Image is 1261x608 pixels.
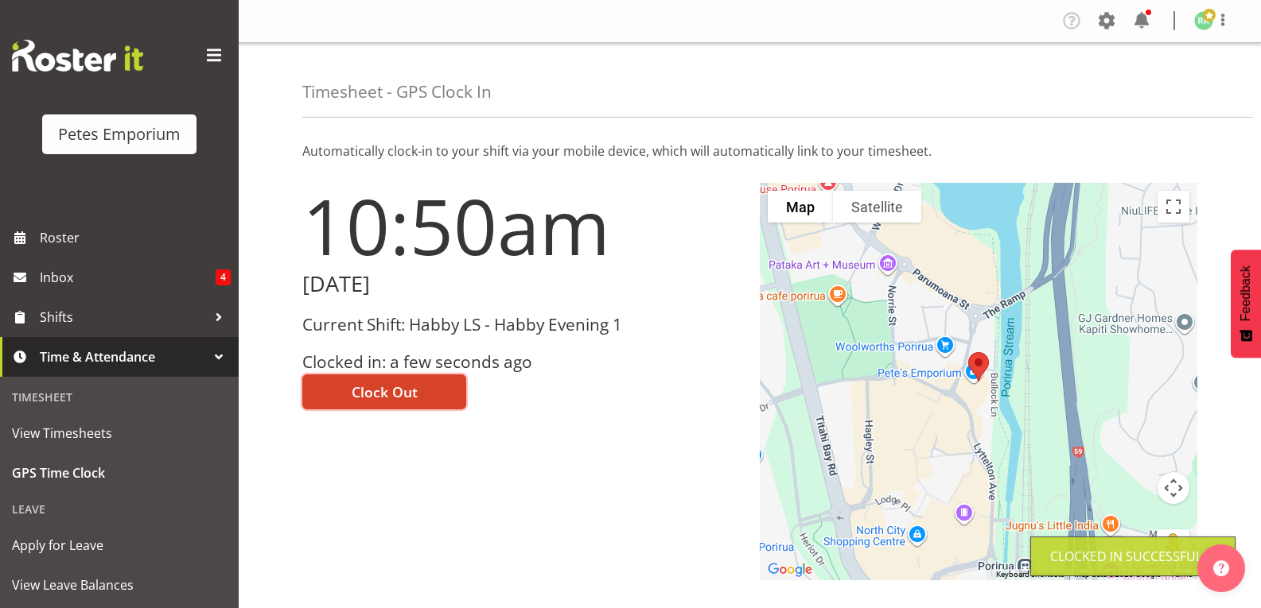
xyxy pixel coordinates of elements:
button: Drag Pegman onto the map to open Street View [1158,529,1189,561]
span: View Leave Balances [12,573,227,597]
span: Time & Attendance [40,345,207,369]
button: Show satellite imagery [833,191,921,223]
h3: Clocked in: a few seconds ago [302,353,741,371]
button: Clock Out [302,374,466,409]
a: GPS Time Clock [4,453,235,493]
div: Leave [4,493,235,525]
p: Automatically clock-in to your shift via your mobile device, which will automatically link to you... [302,141,1197,161]
span: Clock Out [352,381,418,402]
div: Petes Emporium [58,122,181,146]
span: Feedback [1239,265,1253,321]
span: Inbox [40,265,216,289]
button: Feedback - Show survey [1231,250,1261,358]
h1: 10:50am [302,183,741,269]
span: GPS Time Clock [12,461,227,485]
button: Map camera controls [1158,472,1189,504]
span: Apply for Leave [12,533,227,557]
span: Roster [40,226,231,250]
img: ruth-robertson-taylor722.jpg [1194,11,1213,30]
span: Shifts [40,305,207,329]
div: Clocked in Successfully [1050,547,1216,566]
a: Apply for Leave [4,525,235,565]
a: View Leave Balances [4,565,235,605]
button: Toggle fullscreen view [1158,191,1189,223]
img: help-xxl-2.png [1213,560,1229,576]
h2: [DATE] [302,272,741,296]
a: View Timesheets [4,413,235,453]
a: Open this area in Google Maps (opens a new window) [764,560,816,580]
h3: Current Shift: Habby LS - Habby Evening 1 [302,316,741,334]
img: Rosterit website logo [12,40,143,72]
div: Timesheet [4,381,235,413]
button: Keyboard shortcuts [996,569,1064,580]
span: 4 [216,269,231,285]
img: Google [764,560,816,580]
span: View Timesheets [12,421,227,445]
h4: Timesheet - GPS Clock In [302,83,492,101]
button: Show street map [768,191,833,223]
